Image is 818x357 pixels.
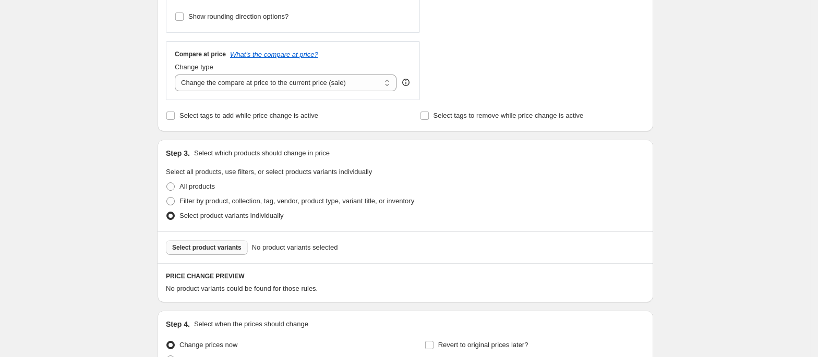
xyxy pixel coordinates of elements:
h2: Step 4. [166,319,190,329]
span: Select tags to remove while price change is active [434,112,584,119]
button: What's the compare at price? [230,51,318,58]
h3: Compare at price [175,50,226,58]
span: No product variants could be found for those rules. [166,285,318,292]
span: Revert to original prices later? [438,341,528,349]
span: Show rounding direction options? [188,13,288,20]
p: Select when the prices should change [194,319,308,329]
h2: Step 3. [166,148,190,158]
span: Select all products, use filters, or select products variants individually [166,168,372,176]
h6: PRICE CHANGE PREVIEW [166,272,645,280]
button: Select product variants [166,240,248,255]
span: Select tags to add while price change is active [179,112,318,119]
span: All products [179,182,215,190]
p: Select which products should change in price [194,148,330,158]
span: No product variants selected [252,242,338,253]
div: help [401,77,411,88]
span: Select product variants individually [179,212,283,219]
span: Change type [175,63,213,71]
span: Select product variants [172,243,242,252]
span: Filter by product, collection, tag, vendor, product type, variant title, or inventory [179,197,414,205]
span: Change prices now [179,341,237,349]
